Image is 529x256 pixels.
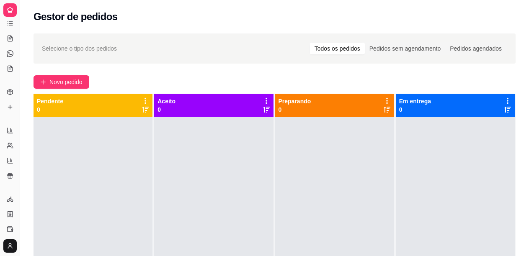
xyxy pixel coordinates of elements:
[445,43,506,54] div: Pedidos agendados
[365,43,445,54] div: Pedidos sem agendamento
[34,75,89,89] button: Novo pedido
[310,43,365,54] div: Todos os pedidos
[37,97,63,105] p: Pendente
[49,77,83,87] span: Novo pedido
[42,44,117,53] span: Selecione o tipo dos pedidos
[37,105,63,114] p: 0
[157,97,175,105] p: Aceito
[157,105,175,114] p: 0
[279,97,311,105] p: Preparando
[279,105,311,114] p: 0
[34,10,118,23] h2: Gestor de pedidos
[399,97,431,105] p: Em entrega
[40,79,46,85] span: plus
[399,105,431,114] p: 0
